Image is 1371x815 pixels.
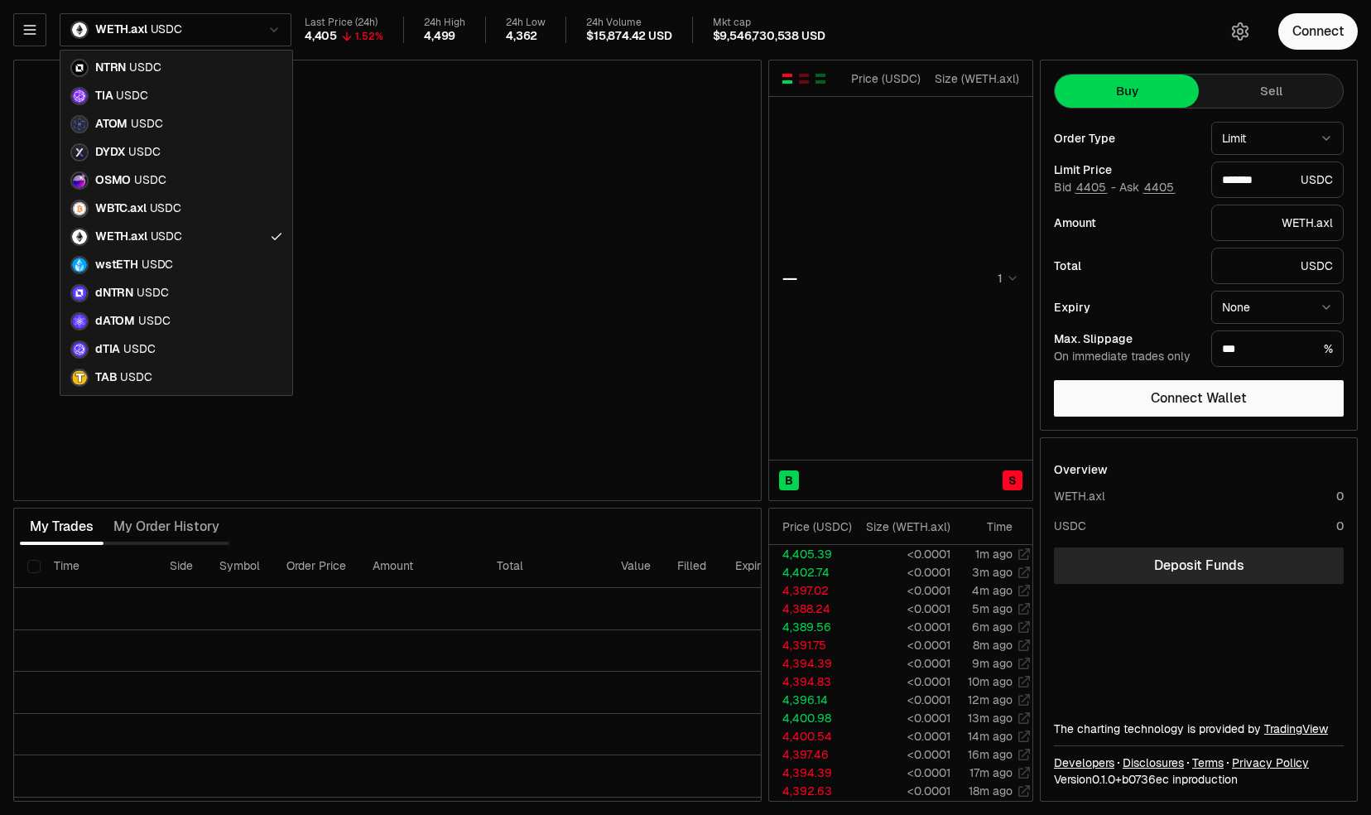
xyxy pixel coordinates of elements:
[72,370,87,385] img: TAB Logo
[72,89,87,104] img: TIA Logo
[72,201,87,216] img: WBTC.axl Logo
[95,258,138,272] span: wstETH
[72,145,87,160] img: DYDX Logo
[128,145,160,160] span: USDC
[95,314,135,329] span: dATOM
[134,173,166,188] span: USDC
[123,342,155,357] span: USDC
[72,60,87,75] img: NTRN Logo
[72,229,87,244] img: WETH.axl Logo
[116,89,147,104] span: USDC
[137,286,168,301] span: USDC
[150,201,181,216] span: USDC
[95,89,113,104] span: TIA
[142,258,173,272] span: USDC
[72,314,87,329] img: dATOM Logo
[72,173,87,188] img: OSMO Logo
[138,314,170,329] span: USDC
[95,229,147,244] span: WETH.axl
[72,258,87,272] img: wstETH Logo
[95,201,147,216] span: WBTC.axl
[72,342,87,357] img: dTIA Logo
[95,60,126,75] span: NTRN
[95,286,133,301] span: dNTRN
[95,145,125,160] span: DYDX
[95,173,131,188] span: OSMO
[95,370,117,385] span: TAB
[151,229,182,244] span: USDC
[72,117,87,132] img: ATOM Logo
[131,117,162,132] span: USDC
[129,60,161,75] span: USDC
[120,370,152,385] span: USDC
[95,342,120,357] span: dTIA
[95,117,127,132] span: ATOM
[72,286,87,301] img: dNTRN Logo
